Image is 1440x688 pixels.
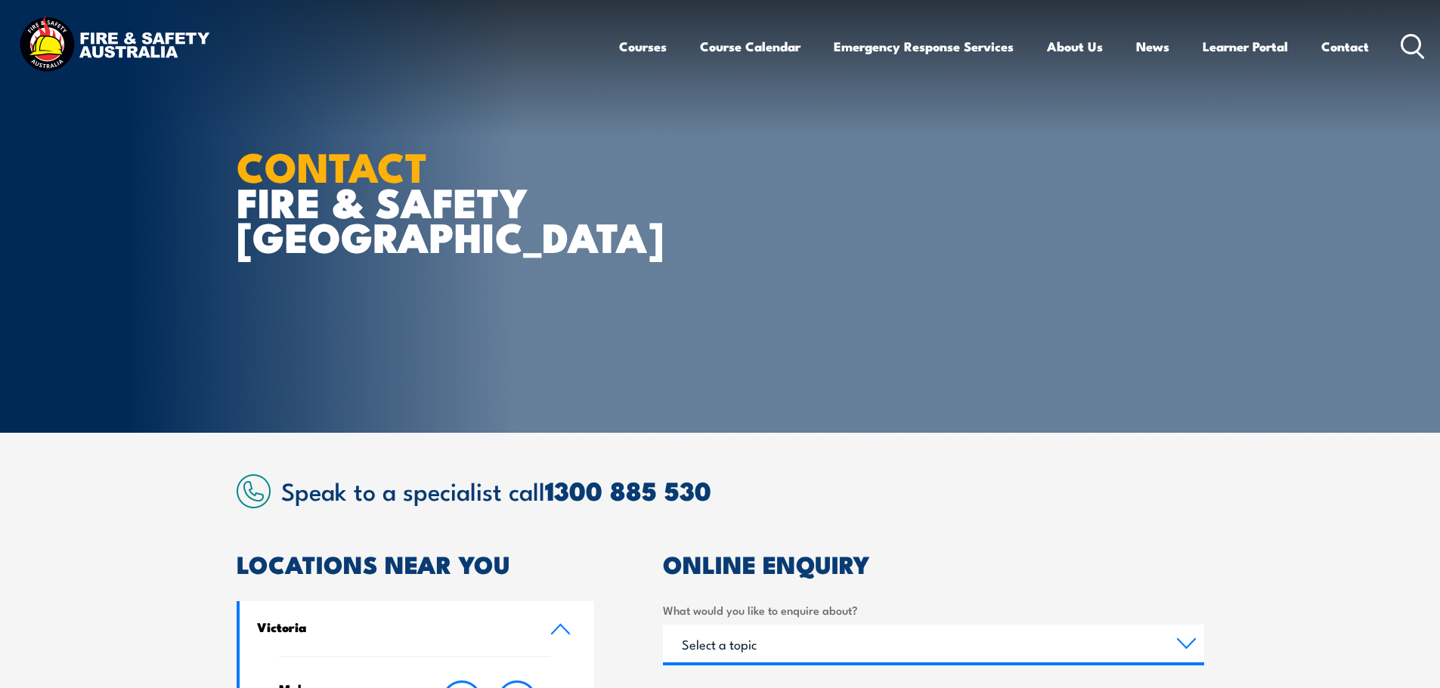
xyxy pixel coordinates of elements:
h4: Victoria [257,619,528,635]
h2: Speak to a specialist call [281,477,1204,504]
h1: FIRE & SAFETY [GEOGRAPHIC_DATA] [237,148,610,254]
a: Learner Portal [1203,26,1288,66]
strong: CONTACT [237,134,428,196]
a: Emergency Response Services [834,26,1014,66]
a: Course Calendar [700,26,801,66]
a: News [1136,26,1169,66]
a: Courses [619,26,667,66]
a: 1300 885 530 [545,470,711,510]
a: Contact [1321,26,1369,66]
a: About Us [1047,26,1103,66]
h2: ONLINE ENQUIRY [663,553,1204,574]
a: Victoria [240,601,595,656]
h2: LOCATIONS NEAR YOU [237,553,595,574]
label: What would you like to enquire about? [663,601,1204,619]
